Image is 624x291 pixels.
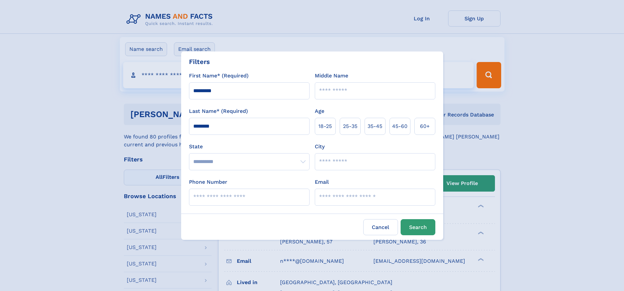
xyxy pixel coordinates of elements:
[368,122,382,130] span: 35‑45
[420,122,430,130] span: 60+
[189,72,249,80] label: First Name* (Required)
[392,122,407,130] span: 45‑60
[189,107,248,115] label: Last Name* (Required)
[318,122,332,130] span: 18‑25
[189,57,210,67] div: Filters
[189,143,310,151] label: State
[315,178,329,186] label: Email
[363,219,398,235] label: Cancel
[401,219,435,235] button: Search
[189,178,227,186] label: Phone Number
[315,72,348,80] label: Middle Name
[315,107,324,115] label: Age
[315,143,325,151] label: City
[343,122,357,130] span: 25‑35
